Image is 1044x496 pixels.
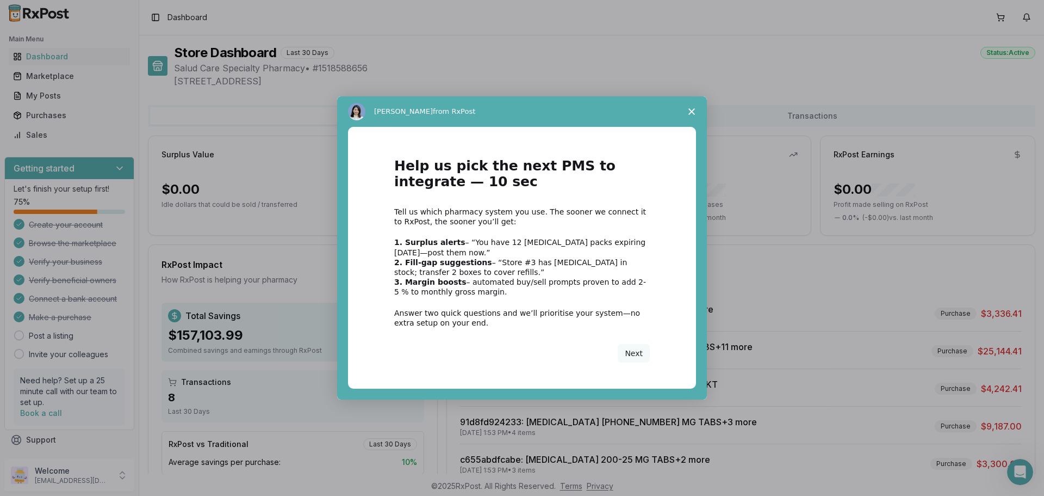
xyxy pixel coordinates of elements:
[394,258,492,267] b: 2. Fill-gap suggestions
[394,278,467,286] b: 3. Margin boosts
[374,107,433,115] span: [PERSON_NAME]
[394,238,465,247] b: 1. Surplus alerts
[433,107,475,115] span: from RxPost
[394,158,650,196] h1: Help us pick the next PMS to integrate — 10 sec
[394,207,650,226] div: Tell us which pharmacy system you use. The sooner we connect it to RxPost, the sooner you’ll get:
[618,344,650,363] button: Next
[394,237,650,257] div: – “You have 12 [MEDICAL_DATA] packs expiring [DATE]—post them now.”
[348,103,365,120] img: Profile image for Alice
[394,258,650,277] div: – “Store #3 has [MEDICAL_DATA] in stock; transfer 2 boxes to cover refills.”
[676,96,707,127] span: Close survey
[394,308,650,328] div: Answer two quick questions and we’ll prioritise your system—no extra setup on your end.
[394,277,650,297] div: – automated buy/sell prompts proven to add 2-5 % to monthly gross margin.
